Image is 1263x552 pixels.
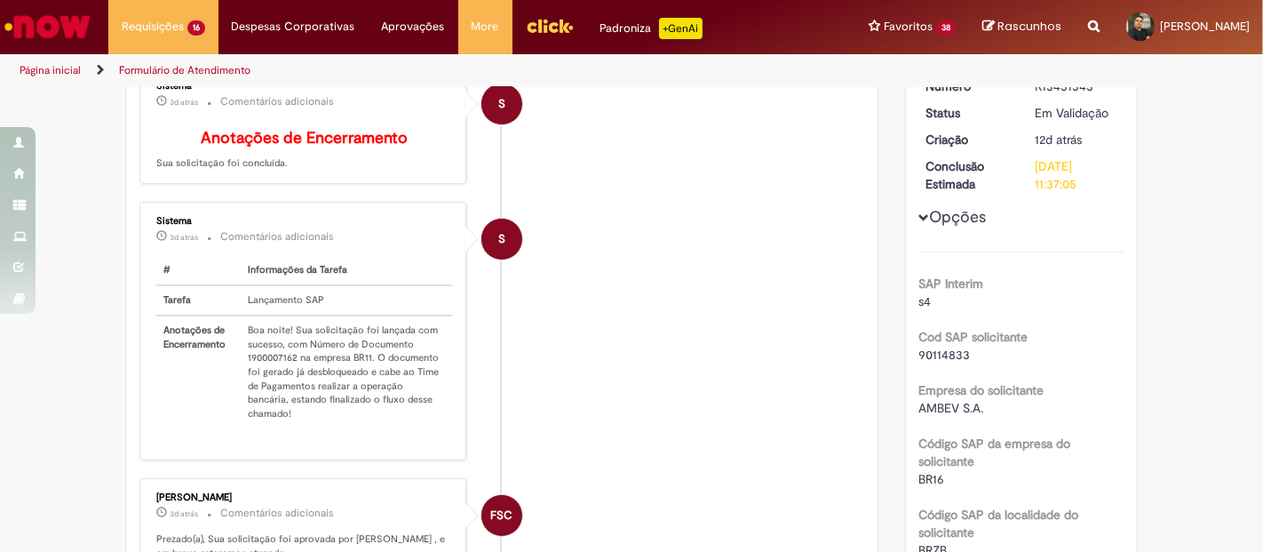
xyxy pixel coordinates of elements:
span: 90114833 [919,347,971,363]
span: Favoritos [884,18,933,36]
th: Anotações de Encerramento [156,316,241,428]
small: Comentários adicionais [220,506,334,521]
time: 29/08/2025 18:14:37 [170,97,198,108]
div: [PERSON_NAME] [156,492,452,503]
span: 38 [936,20,956,36]
b: Cod SAP solicitante [919,329,1029,345]
th: Tarefa [156,285,241,316]
td: Lançamento SAP [241,285,452,316]
div: System [481,84,522,124]
p: +GenAi [659,18,703,39]
div: Sistema [156,216,452,227]
span: Aprovações [382,18,445,36]
b: Código SAP da localidade do solicitante [919,507,1079,540]
span: [PERSON_NAME] [1160,19,1250,34]
ul: Trilhas de página [13,54,829,87]
span: s4 [919,293,932,309]
span: FSC [490,494,512,537]
b: SAP Interim [919,276,984,292]
span: More [472,18,499,36]
span: BR16 [919,471,945,487]
th: Informações da Tarefa [241,256,452,285]
dt: Criação [913,131,1022,148]
span: Requisições [122,18,184,36]
span: S [498,83,505,125]
div: Em Validação [1035,104,1117,122]
span: Rascunhos [997,18,1061,35]
b: Código SAP da empresa do solicitante [919,436,1071,469]
time: 29/08/2025 18:14:35 [170,232,198,243]
a: Formulário de Atendimento [119,63,250,77]
div: Fernando Salgado Cardoso Silva [481,495,522,536]
div: 20/08/2025 09:58:33 [1035,131,1117,148]
th: # [156,256,241,285]
span: 3d atrás [170,508,198,519]
dt: Conclusão Estimada [913,157,1022,193]
span: 16 [187,20,205,36]
b: Empresa do solicitante [919,382,1045,398]
div: Sistema [156,81,452,92]
div: Padroniza [600,18,703,39]
span: 3d atrás [170,97,198,108]
span: S [498,218,505,260]
div: System [481,219,522,260]
small: Comentários adicionais [220,94,334,109]
time: 29/08/2025 10:38:30 [170,508,198,519]
a: Página inicial [20,63,81,77]
p: Sua solicitação foi concluída. [156,130,452,171]
small: Comentários adicionais [220,229,334,244]
img: click_logo_yellow_360x200.png [526,12,574,39]
img: ServiceNow [2,9,93,44]
b: Anotações de Encerramento [201,128,408,148]
span: Despesas Corporativas [232,18,355,36]
td: Boa noite! Sua solicitação foi lançada com sucesso, com Número de Documento 1900007162 na empresa... [241,316,452,428]
dt: Status [913,104,1022,122]
time: 20/08/2025 09:58:33 [1035,132,1082,148]
a: Rascunhos [982,19,1061,36]
div: [DATE] 11:37:05 [1035,157,1117,193]
span: 3d atrás [170,232,198,243]
span: 12d atrás [1035,132,1082,148]
span: AMBEV S.A. [919,400,984,416]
